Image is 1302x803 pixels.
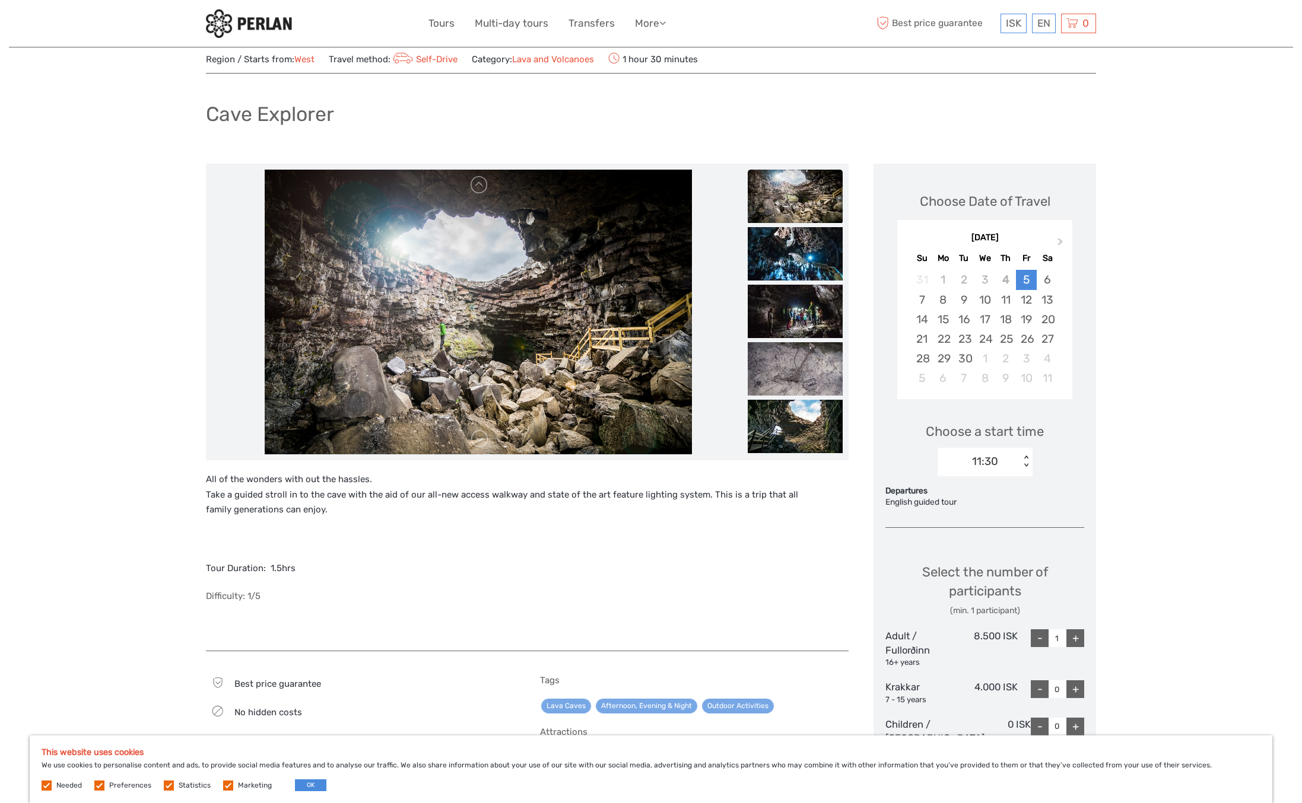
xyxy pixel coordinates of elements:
[933,310,954,329] div: Choose Monday, September 15th, 2025
[954,270,974,289] div: Not available Tuesday, September 2nd, 2025
[995,329,1016,349] div: Choose Thursday, September 25th, 2025
[995,250,1016,266] div: Th
[974,310,995,329] div: Choose Wednesday, September 17th, 2025
[294,54,315,65] a: West
[897,232,1072,244] div: [DATE]
[974,270,995,289] div: Not available Wednesday, September 3rd, 2025
[329,50,458,67] span: Travel method:
[954,368,974,388] div: Choose Tuesday, October 7th, 2025
[933,250,954,266] div: Mo
[1037,270,1058,289] div: Choose Saturday, September 6th, 2025
[995,290,1016,310] div: Choose Thursday, September 11th, 2025
[206,472,849,518] p: All of the wonders with out the hassles. Take a guided stroll in to the cave with the aid of our ...
[885,694,952,706] div: 7 - 15 years
[540,726,849,737] h5: Attractions
[1081,17,1091,29] span: 0
[885,496,1084,508] div: English guided tour
[985,718,1031,757] div: 0 ISK
[30,735,1272,803] div: We use cookies to personalise content and ads, to provide social media features and to analyse ou...
[885,718,985,757] div: Children / [GEOGRAPHIC_DATA]
[1016,329,1037,349] div: Choose Friday, September 26th, 2025
[974,368,995,388] div: Choose Wednesday, October 8th, 2025
[234,707,302,718] span: No hidden costs
[1031,718,1049,735] div: -
[933,349,954,368] div: Choose Monday, September 29th, 2025
[238,780,272,791] label: Marketing
[995,349,1016,368] div: Choose Thursday, October 2nd, 2025
[954,310,974,329] div: Choose Tuesday, September 16th, 2025
[1032,14,1056,33] div: EN
[995,310,1016,329] div: Choose Thursday, September 18th, 2025
[748,227,843,281] img: bd7bbe6646e44b9cbbb7dc7473c59fac_slider_thumbnail.jpeg
[974,349,995,368] div: Choose Wednesday, October 1st, 2025
[1037,250,1058,266] div: Sa
[748,342,843,396] img: 32e52d56475a491e864019319ecf310c_slider_thumbnail.jpeg
[540,675,849,686] h5: Tags
[954,290,974,310] div: Choose Tuesday, September 9th, 2025
[17,21,134,30] p: We're away right now. Please check back later!
[885,605,1084,617] div: (min. 1 participant)
[748,170,843,223] img: 926b736e6be6477e8124767ad446e6ec_slider_thumbnail.jpeg
[920,192,1050,211] div: Choose Date of Travel
[1037,349,1058,368] div: Choose Saturday, October 4th, 2025
[974,250,995,266] div: We
[748,285,843,338] img: 243275cbbb03444aa9b6f9008c7eb523_slider_thumbnail.jpeg
[1016,290,1037,310] div: Choose Friday, September 12th, 2025
[475,15,548,32] a: Multi-day tours
[1066,718,1084,735] div: +
[56,780,82,791] label: Needed
[901,270,1068,388] div: month 2025-09
[1031,680,1049,698] div: -
[885,485,1084,497] div: Departures
[995,368,1016,388] div: Choose Thursday, October 9th, 2025
[1037,368,1058,388] div: Choose Saturday, October 11th, 2025
[569,15,615,32] a: Transfers
[912,270,932,289] div: Not available Sunday, August 31st, 2025
[885,680,952,705] div: Krakkar
[954,250,974,266] div: Tu
[206,53,315,66] span: Region / Starts from:
[42,747,1260,757] h5: This website uses cookies
[1031,629,1049,647] div: -
[952,629,1018,668] div: 8.500 ISK
[1021,455,1031,468] div: < >
[206,561,849,576] p: Tour Duration: 1.5hrs
[874,14,998,33] span: Best price guarantee
[933,270,954,289] div: Not available Monday, September 1st, 2025
[912,310,932,329] div: Choose Sunday, September 14th, 2025
[912,329,932,349] div: Choose Sunday, September 21st, 2025
[933,329,954,349] div: Choose Monday, September 22nd, 2025
[390,54,458,65] a: Self-Drive
[1016,368,1037,388] div: Choose Friday, October 10th, 2025
[635,15,666,32] a: More
[748,400,843,453] img: 985b1baaa8f34bc8b7574ececeae9f0c_slider_thumbnail.jpeg
[1052,235,1071,254] button: Next Month
[912,250,932,266] div: Su
[596,699,697,713] a: Afternoon, Evening & Night
[1016,310,1037,329] div: Choose Friday, September 19th, 2025
[1066,680,1084,698] div: +
[206,9,292,38] img: 288-6a22670a-0f57-43d8-a107-52fbc9b92f2c_logo_small.jpg
[926,422,1044,441] span: Choose a start time
[1037,290,1058,310] div: Choose Saturday, September 13th, 2025
[885,657,952,668] div: 16+ years
[974,290,995,310] div: Choose Wednesday, September 10th, 2025
[608,50,698,67] span: 1 hour 30 minutes
[974,329,995,349] div: Choose Wednesday, September 24th, 2025
[206,102,334,126] h1: Cave Explorer
[885,563,1084,617] div: Select the number of participants
[912,368,932,388] div: Choose Sunday, October 5th, 2025
[295,779,326,791] button: OK
[1016,250,1037,266] div: Fr
[995,270,1016,289] div: Not available Thursday, September 4th, 2025
[428,15,455,32] a: Tours
[179,780,211,791] label: Statistics
[954,349,974,368] div: Choose Tuesday, September 30th, 2025
[206,591,849,601] h5: Difficulty: 1/5
[1016,349,1037,368] div: Choose Friday, October 3rd, 2025
[1006,17,1021,29] span: ISK
[933,290,954,310] div: Choose Monday, September 8th, 2025
[885,629,952,668] div: Adult / Fullorðinn
[472,53,594,66] span: Category:
[952,680,1018,705] div: 4.000 ISK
